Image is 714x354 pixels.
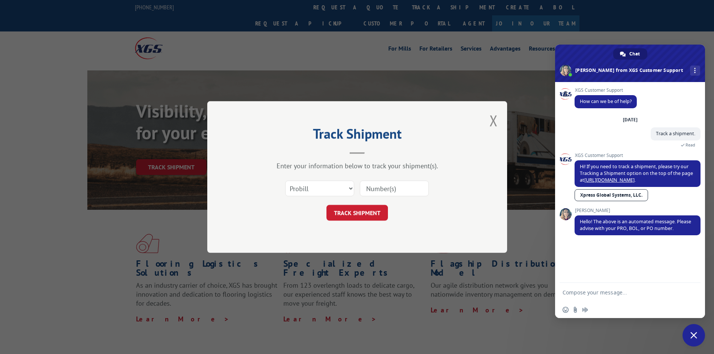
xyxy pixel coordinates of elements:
[245,128,470,143] h2: Track Shipment
[489,111,498,130] button: Close modal
[656,130,695,137] span: Track a shipment.
[326,205,388,221] button: TRACK SHIPMENT
[683,324,705,347] div: Close chat
[575,208,701,213] span: [PERSON_NAME]
[580,163,693,183] span: Hi! If you need to track a shipment, please try our Tracking a Shipment option on the top of the ...
[360,181,429,196] input: Number(s)
[563,307,569,313] span: Insert an emoji
[629,48,640,60] span: Chat
[575,153,701,158] span: XGS Customer Support
[580,218,691,232] span: Hello! The above is an automated message. Please advise with your PRO, BOL, or PO number.
[690,66,700,76] div: More channels
[245,161,470,170] div: Enter your information below to track your shipment(s).
[572,307,578,313] span: Send a file
[563,289,681,296] textarea: Compose your message...
[580,98,632,105] span: How can we be of help?
[575,189,648,201] a: Xpress Global Systems, LLC.
[582,307,588,313] span: Audio message
[623,118,638,122] div: [DATE]
[613,48,647,60] div: Chat
[686,142,695,148] span: Read
[584,177,635,183] a: [URL][DOMAIN_NAME]
[575,88,637,93] span: XGS Customer Support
